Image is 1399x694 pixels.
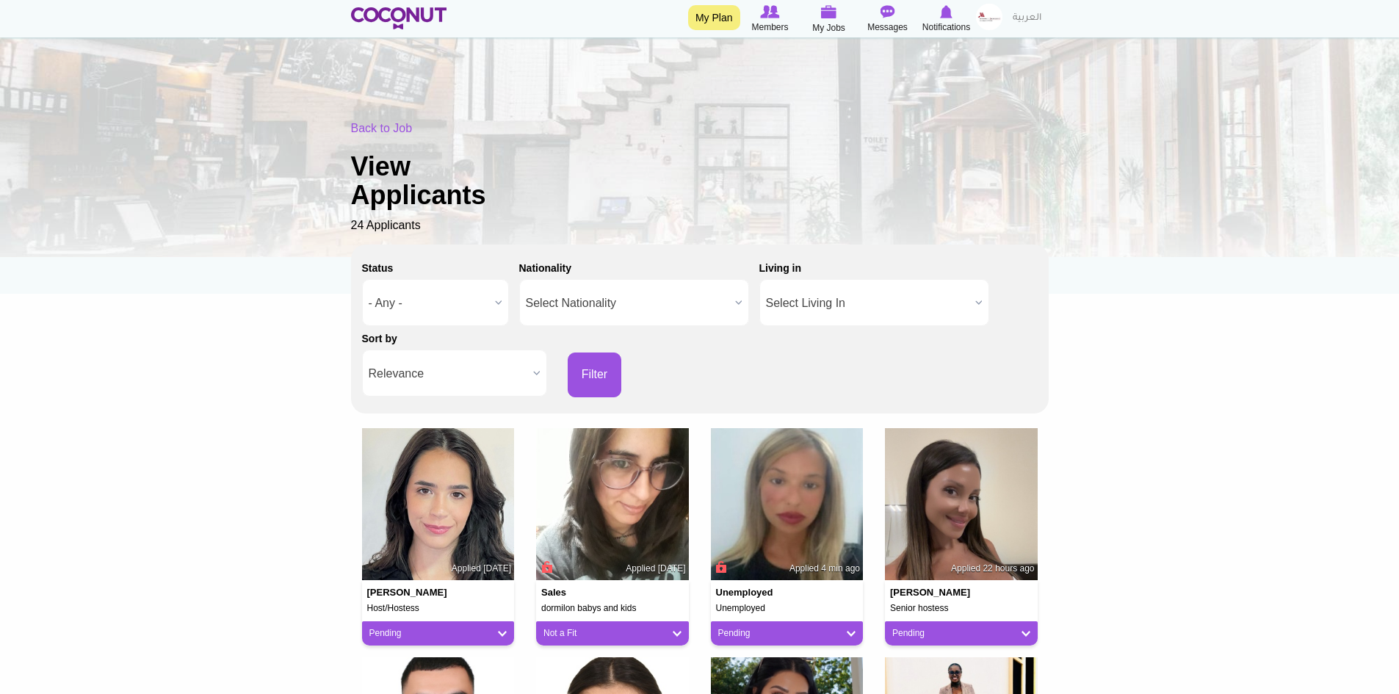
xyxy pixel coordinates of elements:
a: Pending [369,627,507,640]
label: Nationality [519,261,572,275]
img: marina gonzalez's picture [536,428,689,581]
img: Home [351,7,447,29]
h4: [PERSON_NAME] [367,588,452,598]
img: Konstantina Samara's picture [885,428,1038,581]
img: Notifications [940,5,952,18]
a: Messages Messages [858,4,917,35]
a: Back to Job [351,122,413,134]
h5: Host/Hostess [367,604,510,613]
span: Connect to Unlock the Profile [714,560,727,574]
img: My Jobs [821,5,837,18]
a: Pending [718,627,856,640]
label: Status [362,261,394,275]
h5: dormilon babys and kids [541,604,684,613]
img: Karima Saasougui's picture [711,428,864,581]
label: Living in [759,261,802,275]
h4: [PERSON_NAME] [890,588,975,598]
h1: View Applicants [351,152,535,210]
button: Filter [568,353,622,397]
span: Notifications [922,20,970,35]
h4: Sales [541,588,626,598]
a: Notifications Notifications [917,4,976,35]
img: Browse Members [760,5,779,18]
a: Browse Members Members [741,4,800,35]
a: Pending [892,627,1030,640]
a: My Plan [688,5,740,30]
img: Lorrani Julio's picture [362,428,515,581]
h5: Unemployed [716,604,858,613]
a: العربية [1005,4,1049,33]
a: Not a Fit [543,627,682,640]
img: Messages [881,5,895,18]
h5: Senior hostess [890,604,1033,613]
span: Select Nationality [526,280,729,327]
a: My Jobs My Jobs [800,4,858,35]
label: Sort by [362,331,397,346]
span: Connect to Unlock the Profile [539,560,552,574]
span: Messages [867,20,908,35]
span: Members [751,20,788,35]
span: - Any - [369,280,489,327]
h4: Unemployed [716,588,801,598]
span: Select Living In [766,280,969,327]
div: 24 Applicants [351,120,1049,234]
span: My Jobs [812,21,845,35]
span: Relevance [369,350,527,397]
